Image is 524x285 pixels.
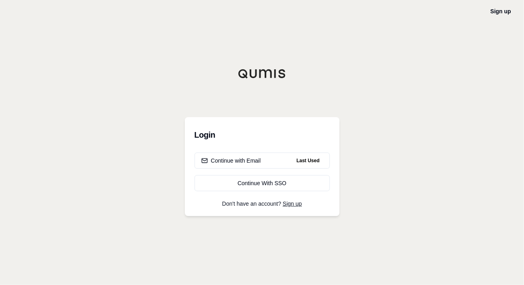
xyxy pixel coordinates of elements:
[293,156,323,165] span: Last Used
[491,8,511,14] a: Sign up
[201,179,323,187] div: Continue With SSO
[201,157,261,165] div: Continue with Email
[283,200,302,207] a: Sign up
[238,69,286,78] img: Qumis
[195,127,330,143] h3: Login
[195,153,330,169] button: Continue with EmailLast Used
[195,175,330,191] a: Continue With SSO
[195,201,330,207] p: Don't have an account?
